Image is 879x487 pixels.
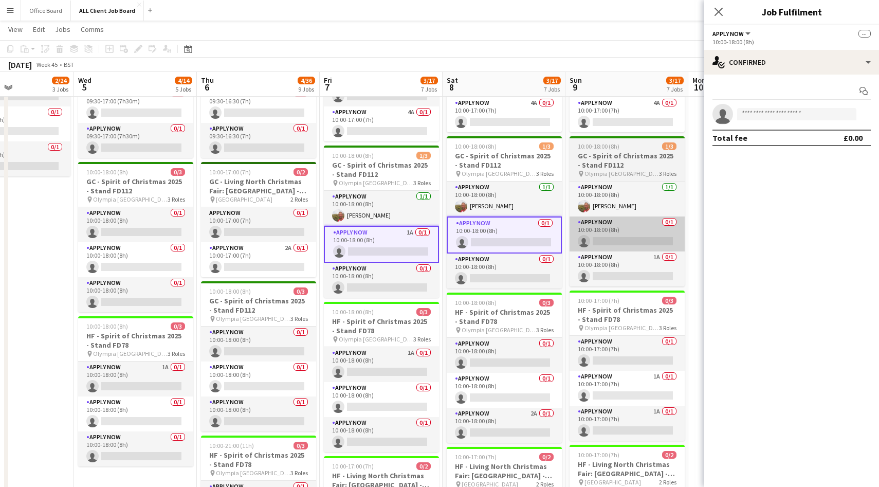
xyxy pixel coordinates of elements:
[539,299,554,306] span: 0/3
[78,277,193,312] app-card-role: APPLY NOW0/110:00-18:00 (8h)
[199,81,214,93] span: 6
[420,77,438,84] span: 3/17
[666,77,684,84] span: 3/17
[462,326,536,334] span: Olympia [GEOGRAPHIC_DATA]
[332,308,374,316] span: 10:00-18:00 (8h)
[77,81,91,93] span: 5
[290,469,308,477] span: 3 Roles
[201,296,316,315] h3: GC - Spirit of Christmas 2025 - Stand FD112
[455,142,497,150] span: 10:00-18:00 (8h)
[659,324,676,332] span: 3 Roles
[201,242,316,277] app-card-role: APPLY NOW2A0/110:00-17:00 (7h)
[692,76,706,85] span: Mon
[539,142,554,150] span: 1/3
[462,170,536,177] span: Olympia [GEOGRAPHIC_DATA]
[322,81,332,93] span: 7
[324,146,439,298] div: 10:00-18:00 (8h)1/3GC - Spirit of Christmas 2025 - Stand FD112 Olympia [GEOGRAPHIC_DATA]3 RolesAP...
[570,182,685,217] app-card-role: APPLY NOW1/110:00-18:00 (8h)[PERSON_NAME]
[568,81,582,93] span: 9
[294,168,308,176] span: 0/2
[201,281,316,431] app-job-card: 10:00-18:00 (8h)0/3GC - Spirit of Christmas 2025 - Stand FD112 Olympia [GEOGRAPHIC_DATA]3 RolesAP...
[29,23,49,36] a: Edit
[81,25,104,34] span: Comms
[168,195,185,203] span: 3 Roles
[175,77,192,84] span: 4/14
[570,371,685,406] app-card-role: APPLY NOW1A0/110:00-17:00 (7h)
[78,242,193,277] app-card-role: APPLY NOW0/110:00-18:00 (8h)
[201,450,316,469] h3: HF - Spirit of Christmas 2025 - Stand FD78
[294,287,308,295] span: 0/3
[570,251,685,286] app-card-role: APPLY NOW1A0/110:00-18:00 (8h)
[570,136,685,286] div: 10:00-18:00 (8h)1/3GC - Spirit of Christmas 2025 - Stand FD112 Olympia [GEOGRAPHIC_DATA]3 RolesAP...
[584,478,641,486] span: [GEOGRAPHIC_DATA]
[447,254,562,288] app-card-role: APPLY NOW0/110:00-18:00 (8h)
[201,362,316,396] app-card-role: APPLY NOW0/110:00-18:00 (8h)
[570,336,685,371] app-card-role: APPLY NOW0/110:00-17:00 (7h)
[78,88,193,123] app-card-role: APPLY NOW1A0/109:30-17:00 (7h30m)
[570,291,685,441] app-job-card: 10:00-17:00 (7h)0/3HF - Spirit of Christmas 2025 - Stand FD78 Olympia [GEOGRAPHIC_DATA]3 RolesAPP...
[416,152,431,159] span: 1/3
[416,308,431,316] span: 0/3
[662,142,676,150] span: 1/3
[712,38,871,46] div: 10:00-18:00 (8h)
[339,335,413,343] span: Olympia [GEOGRAPHIC_DATA]
[78,207,193,242] app-card-role: APPLY NOW0/110:00-18:00 (8h)
[445,81,458,93] span: 8
[34,61,60,68] span: Week 45
[578,142,619,150] span: 10:00-18:00 (8h)
[201,88,316,123] app-card-role: APPLY NOW1A0/109:30-16:30 (7h)
[216,195,272,203] span: [GEOGRAPHIC_DATA]
[324,160,439,179] h3: GC - Spirit of Christmas 2025 - Stand FD112
[93,195,168,203] span: Olympia [GEOGRAPHIC_DATA]
[8,60,32,70] div: [DATE]
[570,460,685,478] h3: HF - Living North Christmas Fair: [GEOGRAPHIC_DATA] - Stand 56
[209,442,254,449] span: 10:00-21:00 (11h)
[704,50,879,75] div: Confirmed
[77,23,108,36] a: Comms
[298,85,315,93] div: 9 Jobs
[324,317,439,335] h3: HF - Spirit of Christmas 2025 - Stand FD78
[570,151,685,170] h3: GC - Spirit of Christmas 2025 - Stand FD112
[290,195,308,203] span: 2 Roles
[447,217,562,254] app-card-role: APPLY NOW0/110:00-18:00 (8h)
[201,327,316,362] app-card-role: APPLY NOW0/110:00-18:00 (8h)
[667,85,683,93] div: 7 Jobs
[8,25,23,34] span: View
[447,136,562,288] div: 10:00-18:00 (8h)1/3GC - Spirit of Christmas 2025 - Stand FD112 Olympia [GEOGRAPHIC_DATA]3 RolesAP...
[539,453,554,461] span: 0/2
[78,123,193,158] app-card-role: APPLY NOW0/109:30-17:00 (7h30m)
[704,5,879,19] h3: Job Fulfilment
[447,151,562,170] h3: GC - Spirit of Christmas 2025 - Stand FD112
[447,76,458,85] span: Sat
[201,207,316,242] app-card-role: APPLY NOW0/110:00-17:00 (7h)
[78,316,193,466] app-job-card: 10:00-18:00 (8h)0/3HF - Spirit of Christmas 2025 - Stand FD78 Olympia [GEOGRAPHIC_DATA]3 RolesAPP...
[324,263,439,298] app-card-role: APPLY NOW0/110:00-18:00 (8h)
[844,133,863,143] div: £0.00
[86,168,128,176] span: 10:00-18:00 (8h)
[447,293,562,443] app-job-card: 10:00-18:00 (8h)0/3HF - Spirit of Christmas 2025 - Stand FD78 Olympia [GEOGRAPHIC_DATA]3 RolesAPP...
[52,77,69,84] span: 2/24
[324,302,439,452] app-job-card: 10:00-18:00 (8h)0/3HF - Spirit of Christmas 2025 - Stand FD78 Olympia [GEOGRAPHIC_DATA]3 RolesAPP...
[290,315,308,322] span: 3 Roles
[584,324,659,332] span: Olympia [GEOGRAPHIC_DATA]
[171,322,185,330] span: 0/3
[455,453,497,461] span: 10:00-17:00 (7h)
[570,305,685,324] h3: HF - Spirit of Christmas 2025 - Stand FD78
[447,373,562,408] app-card-role: APPLY NOW0/110:00-18:00 (8h)
[78,431,193,466] app-card-role: APPLY NOW0/110:00-18:00 (8h)
[78,177,193,195] h3: GC - Spirit of Christmas 2025 - Stand FD112
[201,123,316,158] app-card-role: APPLY NOW0/109:30-16:30 (7h)
[339,179,413,187] span: Olympia [GEOGRAPHIC_DATA]
[543,77,561,84] span: 3/17
[52,85,69,93] div: 3 Jobs
[21,1,71,21] button: Office Board
[570,97,685,132] app-card-role: APPLY NOW4A0/110:00-17:00 (7h)
[662,297,676,304] span: 0/3
[209,168,251,176] span: 10:00-17:00 (7h)
[171,168,185,176] span: 0/3
[712,133,747,143] div: Total fee
[216,469,290,477] span: Olympia [GEOGRAPHIC_DATA]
